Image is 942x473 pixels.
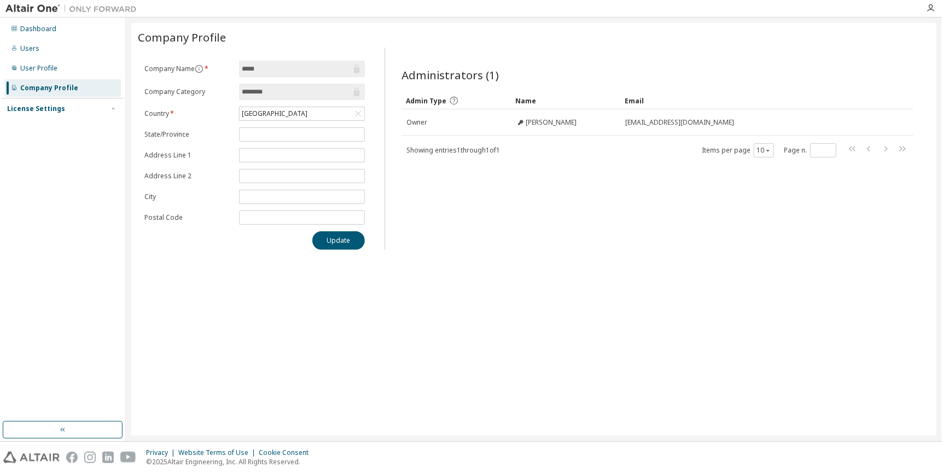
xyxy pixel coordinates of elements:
div: Cookie Consent [259,448,315,457]
span: Admin Type [406,96,446,106]
span: Owner [406,118,427,127]
div: Name [515,92,616,109]
img: youtube.svg [120,452,136,463]
img: linkedin.svg [102,452,114,463]
div: Website Terms of Use [178,448,259,457]
div: Privacy [146,448,178,457]
label: Postal Code [144,213,232,222]
label: Country [144,109,232,118]
p: © 2025 Altair Engineering, Inc. All Rights Reserved. [146,457,315,466]
button: Update [312,231,365,250]
span: Items per page [702,143,774,157]
span: Page n. [784,143,836,157]
img: facebook.svg [66,452,78,463]
label: Address Line 2 [144,172,232,180]
span: Company Profile [138,30,226,45]
span: Showing entries 1 through 1 of 1 [406,145,500,155]
label: Address Line 1 [144,151,232,160]
div: Users [20,44,39,53]
label: Company Name [144,65,232,73]
div: License Settings [7,104,65,113]
label: Company Category [144,87,232,96]
div: [GEOGRAPHIC_DATA] [240,108,309,120]
button: information [195,65,203,73]
div: Dashboard [20,25,56,33]
div: [GEOGRAPHIC_DATA] [240,107,364,120]
button: 10 [757,146,771,155]
img: altair_logo.svg [3,452,60,463]
div: Company Profile [20,84,78,92]
span: [EMAIL_ADDRESS][DOMAIN_NAME] [625,118,734,127]
img: Altair One [5,3,142,14]
label: State/Province [144,130,232,139]
div: Email [625,92,883,109]
div: User Profile [20,64,57,73]
span: [PERSON_NAME] [526,118,577,127]
img: instagram.svg [84,452,96,463]
label: City [144,192,232,201]
span: Administrators (1) [402,67,499,83]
